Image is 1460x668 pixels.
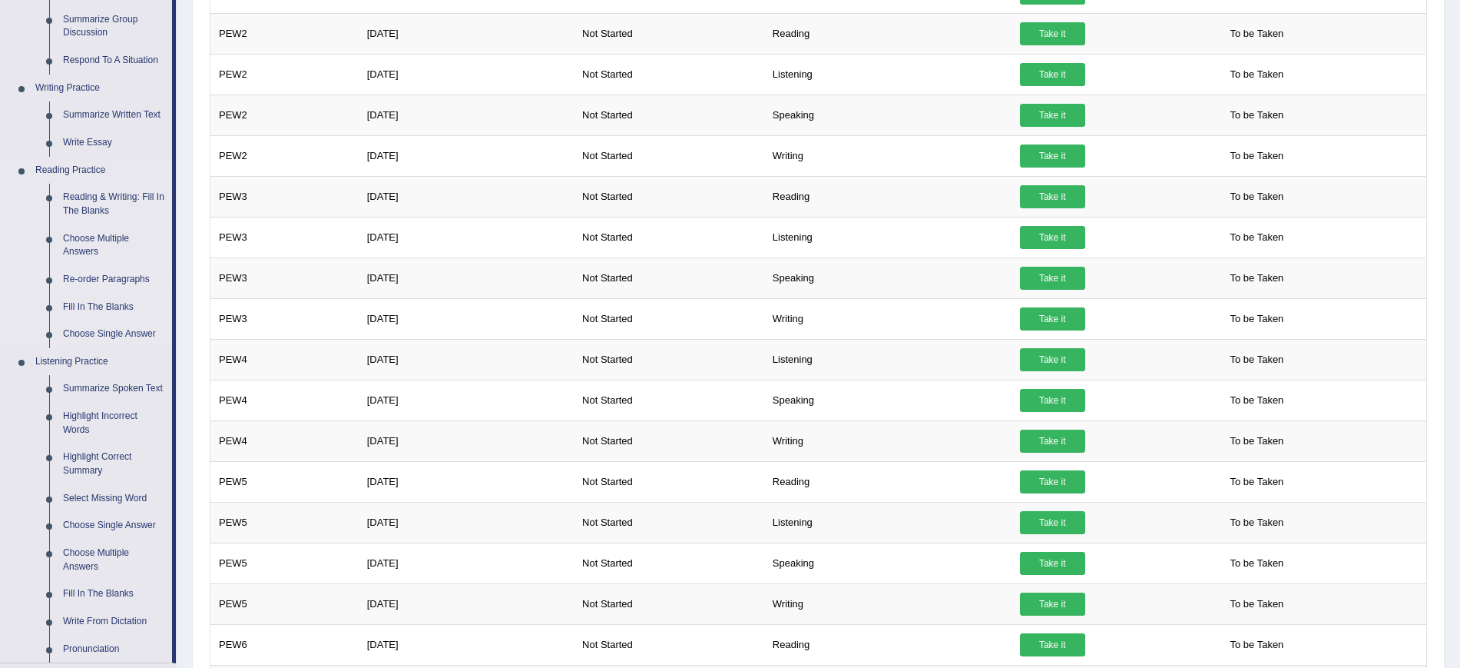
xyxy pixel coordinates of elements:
td: [DATE] [359,461,574,502]
a: Take it [1020,348,1085,371]
td: PEW4 [210,380,359,420]
a: Respond To A Situation [56,47,172,75]
span: To be Taken [1222,552,1291,575]
td: Not Started [574,420,764,461]
a: Take it [1020,104,1085,127]
td: Writing [764,135,1011,176]
td: Not Started [574,502,764,543]
td: [DATE] [359,176,574,217]
td: [DATE] [359,583,574,624]
td: [DATE] [359,95,574,135]
td: Reading [764,13,1011,54]
a: Take it [1020,511,1085,534]
span: To be Taken [1222,267,1291,290]
td: [DATE] [359,54,574,95]
span: To be Taken [1222,104,1291,127]
td: PEW4 [210,420,359,461]
a: Listening Practice [28,348,172,376]
td: Not Started [574,13,764,54]
td: PEW4 [210,339,359,380]
a: Take it [1020,633,1085,656]
span: To be Taken [1222,633,1291,656]
td: Writing [764,298,1011,339]
td: Not Started [574,135,764,176]
a: Write Essay [56,129,172,157]
a: Take it [1020,267,1085,290]
a: Fill In The Blanks [56,294,172,321]
td: Reading [764,624,1011,665]
td: Not Started [574,624,764,665]
td: PEW3 [210,258,359,298]
td: Listening [764,54,1011,95]
a: Highlight Incorrect Words [56,403,172,444]
td: PEW3 [210,176,359,217]
td: PEW3 [210,298,359,339]
td: Not Started [574,298,764,339]
td: Not Started [574,543,764,583]
a: Take it [1020,185,1085,208]
td: Listening [764,217,1011,258]
td: Speaking [764,258,1011,298]
a: Write From Dictation [56,608,172,636]
td: Not Started [574,95,764,135]
td: [DATE] [359,624,574,665]
td: Speaking [764,95,1011,135]
span: To be Taken [1222,348,1291,371]
td: Listening [764,339,1011,380]
td: Listening [764,502,1011,543]
a: Highlight Correct Summary [56,444,172,484]
span: To be Taken [1222,226,1291,249]
a: Take it [1020,470,1085,494]
td: [DATE] [359,420,574,461]
span: To be Taken [1222,145,1291,168]
a: Take it [1020,145,1085,168]
td: Not Started [574,54,764,95]
a: Take it [1020,593,1085,616]
td: PEW2 [210,54,359,95]
span: To be Taken [1222,470,1291,494]
td: Not Started [574,461,764,502]
td: [DATE] [359,339,574,380]
td: PEW6 [210,624,359,665]
td: PEW5 [210,583,359,624]
a: Choose Single Answer [56,512,172,540]
span: To be Taken [1222,511,1291,534]
span: To be Taken [1222,63,1291,86]
span: To be Taken [1222,430,1291,453]
td: Not Started [574,583,764,624]
a: Reading & Writing: Fill In The Blanks [56,184,172,224]
td: [DATE] [359,217,574,258]
span: To be Taken [1222,185,1291,208]
td: [DATE] [359,380,574,420]
td: PEW3 [210,217,359,258]
a: Choose Single Answer [56,321,172,348]
a: Choose Multiple Answers [56,225,172,266]
a: Pronunciation [56,636,172,663]
td: Reading [764,176,1011,217]
a: Choose Multiple Answers [56,540,172,580]
span: To be Taken [1222,307,1291,331]
a: Take it [1020,389,1085,412]
td: PEW5 [210,543,359,583]
td: [DATE] [359,13,574,54]
a: Summarize Spoken Text [56,375,172,403]
td: Writing [764,583,1011,624]
a: Select Missing Word [56,485,172,513]
td: PEW2 [210,95,359,135]
a: Summarize Written Text [56,101,172,129]
a: Take it [1020,22,1085,45]
a: Summarize Group Discussion [56,6,172,47]
td: [DATE] [359,502,574,543]
td: Writing [764,420,1011,461]
span: To be Taken [1222,389,1291,412]
span: To be Taken [1222,22,1291,45]
a: Reading Practice [28,157,172,184]
td: PEW5 [210,502,359,543]
td: Speaking [764,543,1011,583]
td: Not Started [574,339,764,380]
a: Take it [1020,307,1085,331]
td: [DATE] [359,258,574,298]
a: Fill In The Blanks [56,580,172,608]
td: Speaking [764,380,1011,420]
span: To be Taken [1222,593,1291,616]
